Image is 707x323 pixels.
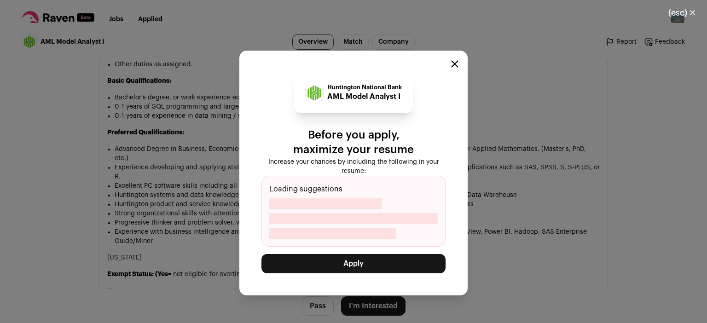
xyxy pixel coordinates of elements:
button: Apply [261,254,446,273]
p: Huntington National Bank [327,84,402,91]
p: Before you apply, maximize your resume [261,128,446,157]
p: AML Model Analyst I [327,91,402,102]
button: Close modal [657,3,707,23]
img: af119e2e75f521713c48a774349a3976d92e89682a241cbdb51e862b831186e0.jpg [306,84,323,102]
div: Loading suggestions [261,176,446,247]
button: Close modal [451,60,458,68]
p: Increase your chances by including the following in your resume: [261,157,446,176]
